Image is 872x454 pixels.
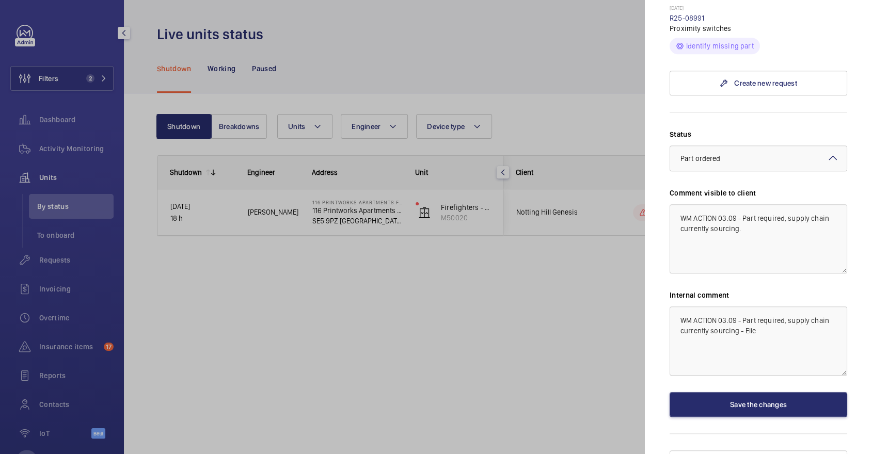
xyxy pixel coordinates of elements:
span: Part ordered [680,154,721,163]
button: Save the changes [670,392,847,417]
a: R25-08991 [670,14,705,22]
p: [DATE] [670,5,847,13]
p: Identify missing part [686,41,754,51]
a: Create new request [670,71,847,95]
p: Proximity switches [670,23,847,34]
label: Comment visible to client [670,188,847,198]
label: Internal comment [670,290,847,300]
label: Status [670,129,847,139]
